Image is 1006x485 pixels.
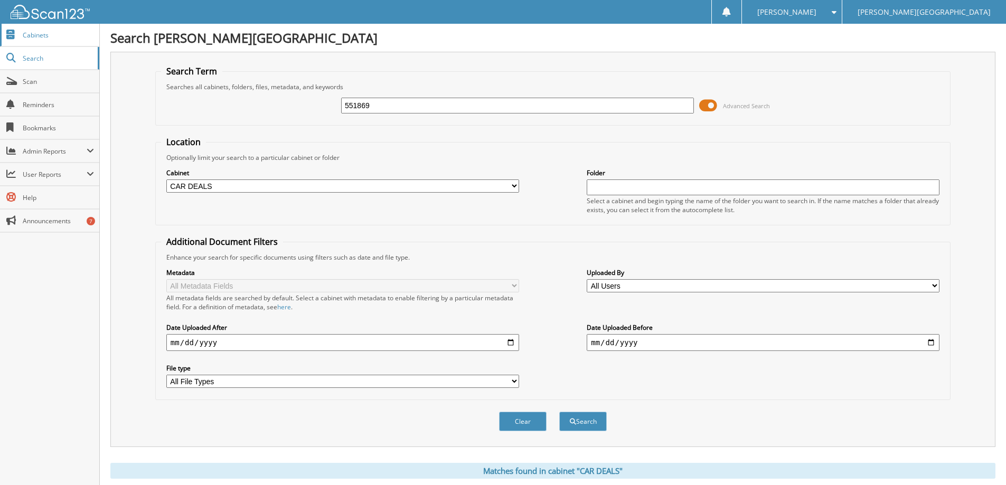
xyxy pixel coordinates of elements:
[587,168,939,177] label: Folder
[23,31,94,40] span: Cabinets
[858,9,991,15] span: [PERSON_NAME][GEOGRAPHIC_DATA]
[953,434,1006,485] iframe: Chat Widget
[559,412,607,431] button: Search
[23,77,94,86] span: Scan
[23,147,87,156] span: Admin Reports
[161,236,283,248] legend: Additional Document Filters
[23,100,94,109] span: Reminders
[161,65,222,77] legend: Search Term
[23,216,94,225] span: Announcements
[723,102,770,110] span: Advanced Search
[110,463,995,479] div: Matches found in cabinet "CAR DEALS"
[23,54,92,63] span: Search
[277,302,291,311] a: here
[166,268,519,277] label: Metadata
[110,29,995,46] h1: Search [PERSON_NAME][GEOGRAPHIC_DATA]
[161,153,945,162] div: Optionally limit your search to a particular cabinet or folder
[757,9,816,15] span: [PERSON_NAME]
[166,293,519,311] div: All metadata fields are searched by default. Select a cabinet with metadata to enable filtering b...
[161,253,945,262] div: Enhance your search for specific documents using filters such as date and file type.
[499,412,547,431] button: Clear
[11,5,90,19] img: scan123-logo-white.svg
[161,82,945,91] div: Searches all cabinets, folders, files, metadata, and keywords
[166,323,519,332] label: Date Uploaded After
[166,168,519,177] label: Cabinet
[23,123,94,132] span: Bookmarks
[587,268,939,277] label: Uploaded By
[587,323,939,332] label: Date Uploaded Before
[87,217,95,225] div: 7
[587,334,939,351] input: end
[587,196,939,214] div: Select a cabinet and begin typing the name of the folder you want to search in. If the name match...
[166,334,519,351] input: start
[161,136,206,148] legend: Location
[23,170,87,179] span: User Reports
[166,364,519,373] label: File type
[23,193,94,202] span: Help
